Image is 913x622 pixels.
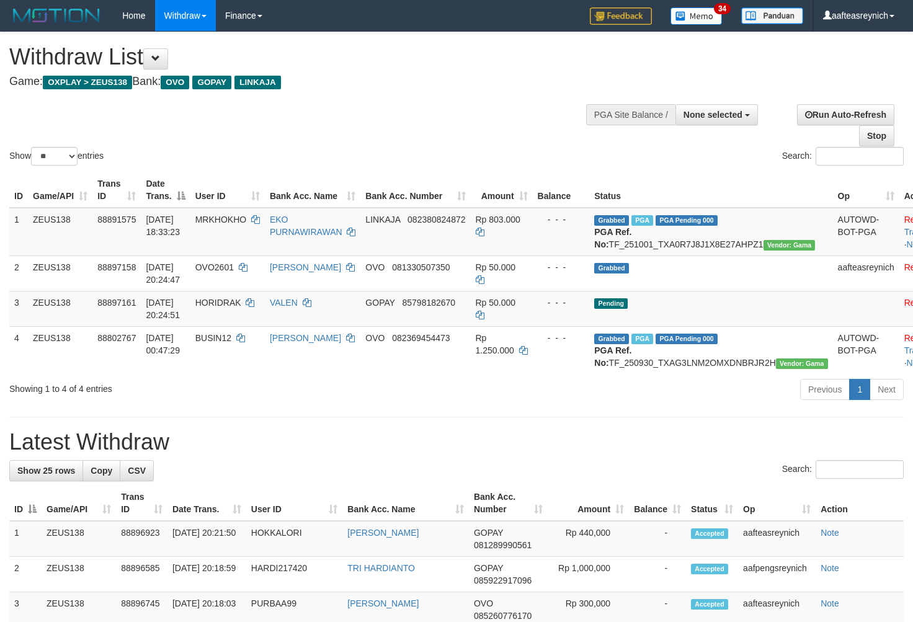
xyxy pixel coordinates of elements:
td: AUTOWD-BOT-PGA [833,326,899,374]
th: ID [9,172,28,208]
input: Search: [816,460,904,479]
label: Search: [782,147,904,166]
span: OVO [474,598,493,608]
td: ZEUS138 [28,326,92,374]
span: Accepted [691,599,728,610]
h1: Latest Withdraw [9,430,904,455]
span: 88891575 [97,215,136,224]
th: User ID: activate to sort column ascending [190,172,265,208]
td: ZEUS138 [42,557,116,592]
h1: Withdraw List [9,45,596,69]
span: Vendor URL: https://trx31.1velocity.biz [776,358,828,369]
span: Copy 085922917096 to clipboard [474,575,532,585]
th: Amount: activate to sort column ascending [471,172,533,208]
span: LINKAJA [234,76,281,89]
td: HARDI217420 [246,557,342,592]
span: Copy 082369454473 to clipboard [392,333,450,343]
td: aafteasreynich [738,521,816,557]
a: Next [870,379,904,400]
td: 1 [9,521,42,557]
a: TRI HARDIANTO [347,563,415,573]
span: BUSIN12 [195,333,231,343]
td: Rp 440,000 [548,521,629,557]
a: [PERSON_NAME] [347,598,419,608]
a: Previous [800,379,850,400]
a: 1 [849,379,870,400]
th: User ID: activate to sort column ascending [246,486,342,521]
span: Copy 081289990561 to clipboard [474,540,532,550]
span: Copy 085260776170 to clipboard [474,611,532,621]
a: [PERSON_NAME] [270,262,341,272]
a: [PERSON_NAME] [270,333,341,343]
span: Rp 50.000 [476,298,516,308]
th: ID: activate to sort column descending [9,486,42,521]
span: Pending [594,298,628,309]
span: 88897158 [97,262,136,272]
span: OXPLAY > ZEUS138 [43,76,132,89]
td: [DATE] 20:18:59 [167,557,246,592]
a: CSV [120,460,154,481]
a: Note [821,598,839,608]
span: PGA Pending [656,215,718,226]
th: Balance [533,172,590,208]
span: Grabbed [594,334,629,344]
span: Copy [91,466,112,476]
span: [DATE] 00:47:29 [146,333,180,355]
h4: Game: Bank: [9,76,596,88]
img: Button%20Memo.svg [670,7,723,25]
img: panduan.png [741,7,803,24]
span: [DATE] 20:24:51 [146,298,180,320]
span: OVO [161,76,189,89]
th: Date Trans.: activate to sort column descending [141,172,190,208]
td: - [629,521,686,557]
a: EKO PURNAWIRAWAN [270,215,342,237]
td: 3 [9,291,28,326]
th: Game/API: activate to sort column ascending [42,486,116,521]
th: Action [816,486,904,521]
th: Balance: activate to sort column ascending [629,486,686,521]
a: VALEN [270,298,298,308]
b: PGA Ref. No: [594,345,631,368]
th: Op: activate to sort column ascending [833,172,899,208]
label: Search: [782,460,904,479]
img: Feedback.jpg [590,7,652,25]
span: [DATE] 20:24:47 [146,262,180,285]
span: Vendor URL: https://trx31.1velocity.biz [764,240,816,251]
span: Accepted [691,528,728,539]
span: Rp 803.000 [476,215,520,224]
span: [DATE] 18:33:23 [146,215,180,237]
span: Marked by aafpengsreynich [631,215,653,226]
span: Rp 1.250.000 [476,333,514,355]
td: ZEUS138 [28,255,92,291]
td: [DATE] 20:21:50 [167,521,246,557]
td: ZEUS138 [42,521,116,557]
th: Op: activate to sort column ascending [738,486,816,521]
span: Marked by aafsreyleap [631,334,653,344]
th: Status [589,172,832,208]
th: Status: activate to sort column ascending [686,486,738,521]
td: 4 [9,326,28,374]
button: None selected [675,104,758,125]
a: Run Auto-Refresh [797,104,894,125]
span: CSV [128,466,146,476]
div: PGA Site Balance / [586,104,675,125]
th: Bank Acc. Number: activate to sort column ascending [469,486,548,521]
a: [PERSON_NAME] [347,528,419,538]
span: 88897161 [97,298,136,308]
span: 34 [714,3,731,14]
span: Copy 082380824872 to clipboard [408,215,465,224]
a: Copy [82,460,120,481]
td: 2 [9,255,28,291]
td: TF_251001_TXA0R7J8J1X8E27AHPZ1 [589,208,832,256]
th: Bank Acc. Name: activate to sort column ascending [342,486,469,521]
b: PGA Ref. No: [594,227,631,249]
div: Showing 1 to 4 of 4 entries [9,378,371,395]
span: Rp 50.000 [476,262,516,272]
th: Trans ID: activate to sort column ascending [116,486,167,521]
span: 88802767 [97,333,136,343]
div: - - - [538,332,585,344]
th: Date Trans.: activate to sort column ascending [167,486,246,521]
span: GOPAY [365,298,394,308]
select: Showentries [31,147,78,166]
span: Grabbed [594,263,629,273]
